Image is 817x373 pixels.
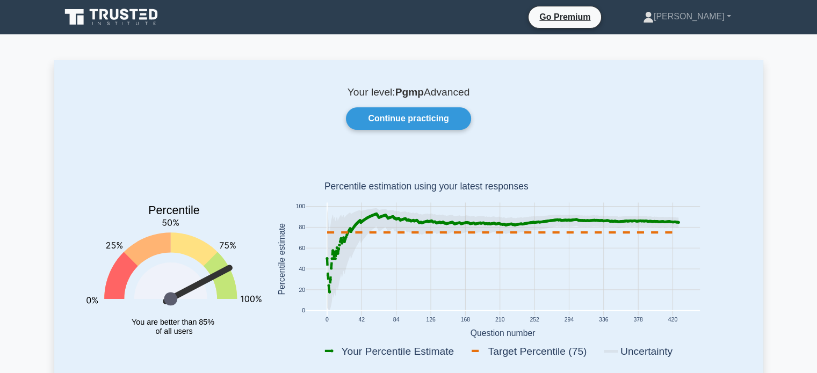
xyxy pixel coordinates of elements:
text: Question number [470,328,535,338]
text: 42 [358,317,365,323]
text: 252 [530,317,539,323]
text: 378 [633,317,643,323]
a: Continue practicing [346,107,471,130]
text: 100 [295,204,305,210]
text: 40 [299,266,305,272]
text: 420 [668,317,677,323]
tspan: of all users [155,327,192,335]
a: Go Premium [533,10,597,24]
tspan: You are better than 85% [132,318,214,326]
text: 0 [302,308,305,314]
text: 168 [460,317,470,323]
text: 210 [495,317,504,323]
text: 336 [598,317,608,323]
a: [PERSON_NAME] [617,6,757,27]
p: Your level: Advanced [80,86,738,99]
text: 84 [393,317,399,323]
text: 60 [299,245,305,251]
text: 126 [426,317,436,323]
text: Percentile estimate [277,223,286,295]
text: Percentile estimation using your latest responses [324,181,528,192]
b: Pgmp [395,86,424,98]
text: 20 [299,287,305,293]
text: 80 [299,224,305,230]
text: Percentile [148,204,200,217]
text: 294 [564,317,574,323]
text: 0 [325,317,328,323]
